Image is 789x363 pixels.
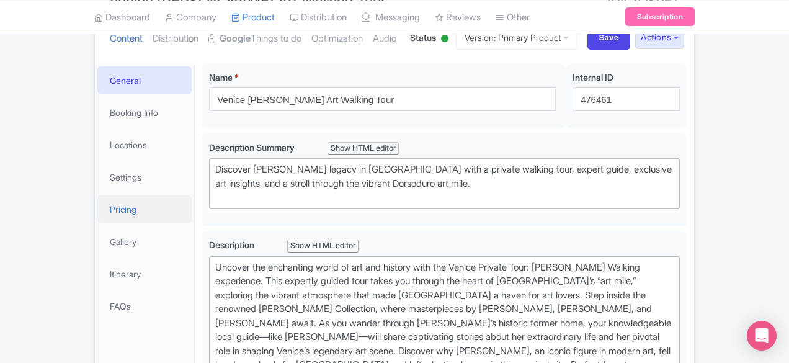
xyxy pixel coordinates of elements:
[97,99,192,127] a: Booking Info
[97,66,192,94] a: General
[209,240,256,250] span: Description
[220,32,251,46] strong: Google
[209,72,233,83] span: Name
[97,195,192,223] a: Pricing
[208,19,301,58] a: GoogleThings to do
[587,26,631,50] input: Save
[97,131,192,159] a: Locations
[635,26,684,49] button: Actions
[625,7,695,26] a: Subscription
[328,142,399,155] div: Show HTML editor
[287,240,359,253] div: Show HTML editor
[373,19,396,58] a: Audio
[410,31,436,44] span: Status
[456,25,577,50] a: Version: Primary Product
[747,321,777,351] div: Open Intercom Messenger
[110,19,143,58] a: Content
[209,142,296,153] span: Description Summary
[311,19,363,58] a: Optimization
[97,292,192,320] a: FAQs
[97,163,192,191] a: Settings
[439,30,451,49] div: Active
[97,228,192,256] a: Gallery
[97,260,192,288] a: Itinerary
[573,72,613,83] span: Internal ID
[153,19,198,58] a: Distribution
[215,163,674,205] div: Discover [PERSON_NAME] legacy in [GEOGRAPHIC_DATA] with a private walking tour, expert guide, exc...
